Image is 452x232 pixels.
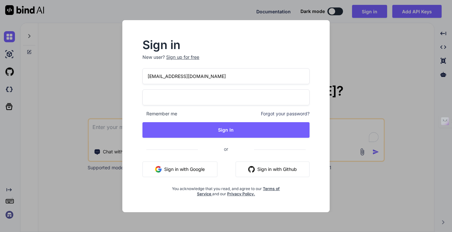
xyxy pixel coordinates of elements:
[198,141,254,157] span: or
[227,191,255,196] a: Privacy Policy.
[155,166,162,173] img: google
[197,186,280,196] a: Terms of Service
[142,122,309,138] button: Sign In
[170,182,282,197] div: You acknowledge that you read, and agree to our and our
[142,54,309,68] p: New user?
[236,161,310,177] button: Sign in with Github
[248,166,255,173] img: github
[166,54,199,60] div: Sign up for free
[261,110,310,117] span: Forgot your password?
[142,161,217,177] button: Sign in with Google
[142,68,309,84] input: Login or Email
[142,110,177,117] span: Remember me
[142,40,309,50] h2: Sign in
